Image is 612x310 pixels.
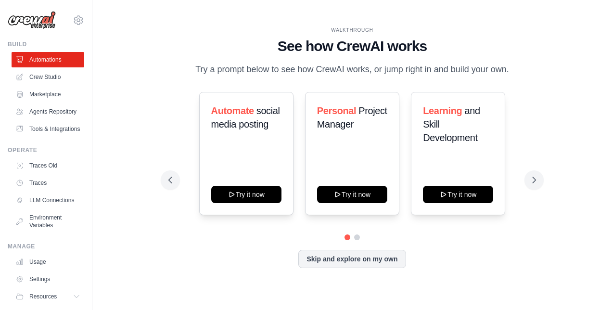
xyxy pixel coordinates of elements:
[12,52,84,67] a: Automations
[12,175,84,191] a: Traces
[168,26,536,34] div: WALKTHROUGH
[12,193,84,208] a: LLM Connections
[317,105,356,116] span: Personal
[8,11,56,29] img: Logo
[12,254,84,270] a: Usage
[12,69,84,85] a: Crew Studio
[8,40,84,48] div: Build
[317,105,387,129] span: Project Manager
[168,38,536,55] h1: See how CrewAI works
[423,105,462,116] span: Learning
[211,105,254,116] span: Automate
[423,186,493,203] button: Try it now
[8,243,84,250] div: Manage
[12,87,84,102] a: Marketplace
[12,289,84,304] button: Resources
[317,186,387,203] button: Try it now
[12,271,84,287] a: Settings
[423,105,480,143] span: and Skill Development
[12,210,84,233] a: Environment Variables
[12,158,84,173] a: Traces Old
[12,121,84,137] a: Tools & Integrations
[298,250,406,268] button: Skip and explore on my own
[211,186,281,203] button: Try it now
[8,146,84,154] div: Operate
[191,63,514,77] p: Try a prompt below to see how CrewAI works, or jump right in and build your own.
[12,104,84,119] a: Agents Repository
[29,293,57,300] span: Resources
